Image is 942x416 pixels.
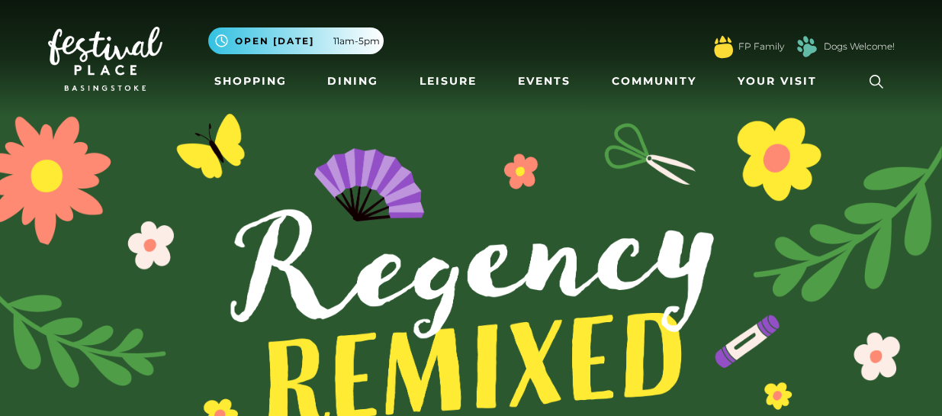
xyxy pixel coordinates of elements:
a: FP Family [738,40,784,53]
a: Community [606,67,702,95]
button: Open [DATE] 11am-5pm [208,27,384,54]
a: Dogs Welcome! [824,40,895,53]
a: Events [512,67,577,95]
a: Your Visit [731,67,831,95]
span: 11am-5pm [333,34,380,48]
a: Shopping [208,67,293,95]
span: Your Visit [738,73,817,89]
a: Leisure [413,67,483,95]
a: Dining [321,67,384,95]
span: Open [DATE] [235,34,314,48]
img: Festival Place Logo [48,27,162,91]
